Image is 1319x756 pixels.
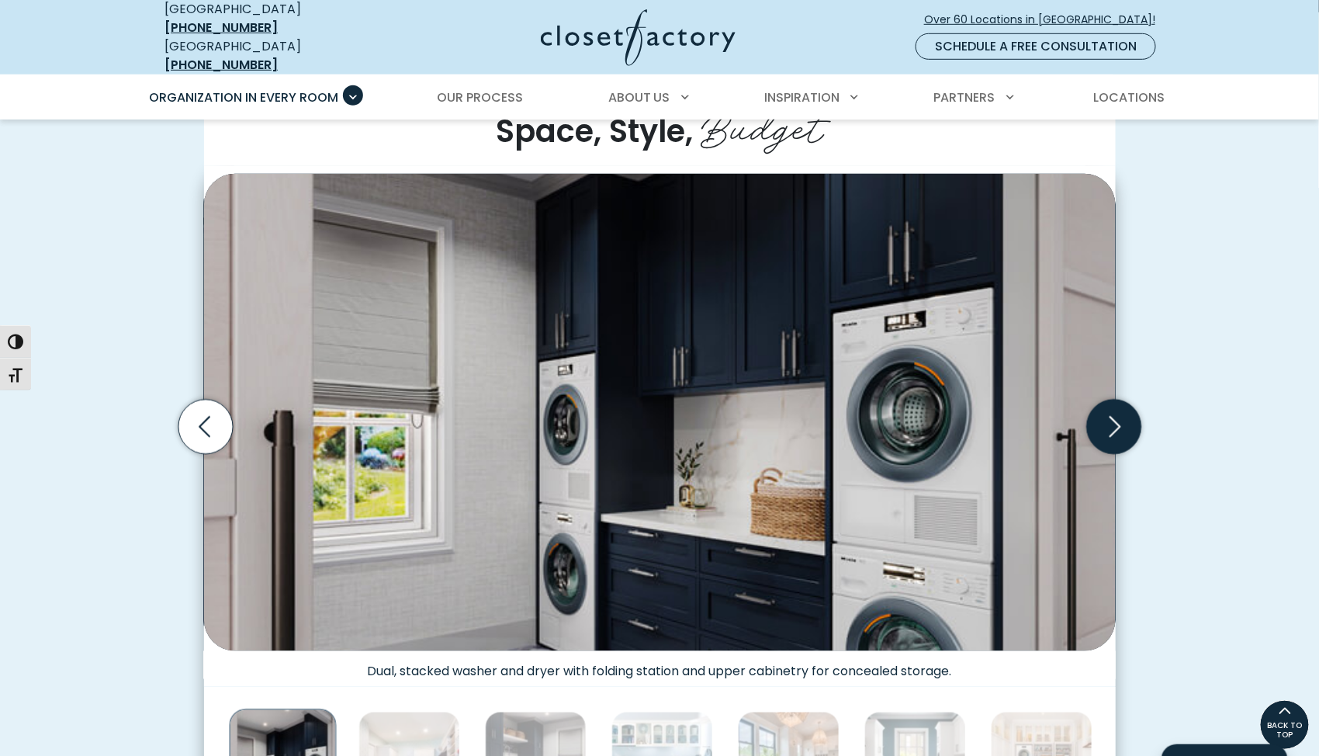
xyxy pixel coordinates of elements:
img: Closet Factory Logo [541,9,736,66]
button: Next slide [1081,394,1148,460]
span: BACK TO TOP [1261,721,1309,740]
img: Laundry room with dual washer and dryer with folding station and dark blue upper cabinetry [204,174,1116,651]
button: Previous slide [172,394,239,460]
a: [PHONE_NUMBER] [164,56,278,74]
span: Budget [701,93,823,155]
nav: Primary Menu [138,76,1181,120]
span: Our Process [437,88,523,106]
span: Space, Style, [496,109,693,153]
span: Inspiration [764,88,840,106]
span: Partners [934,88,995,106]
figcaption: Dual, stacked washer and dryer with folding station and upper cabinetry for concealed storage. [204,651,1116,679]
div: [GEOGRAPHIC_DATA] [164,37,389,75]
a: [PHONE_NUMBER] [164,19,278,36]
span: Locations [1094,88,1165,106]
a: Over 60 Locations in [GEOGRAPHIC_DATA]! [923,6,1168,33]
span: About Us [608,88,670,106]
a: Schedule a Free Consultation [916,33,1156,60]
a: BACK TO TOP [1260,700,1310,750]
span: Organization in Every Room [149,88,338,106]
span: Over 60 Locations in [GEOGRAPHIC_DATA]! [924,12,1168,28]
